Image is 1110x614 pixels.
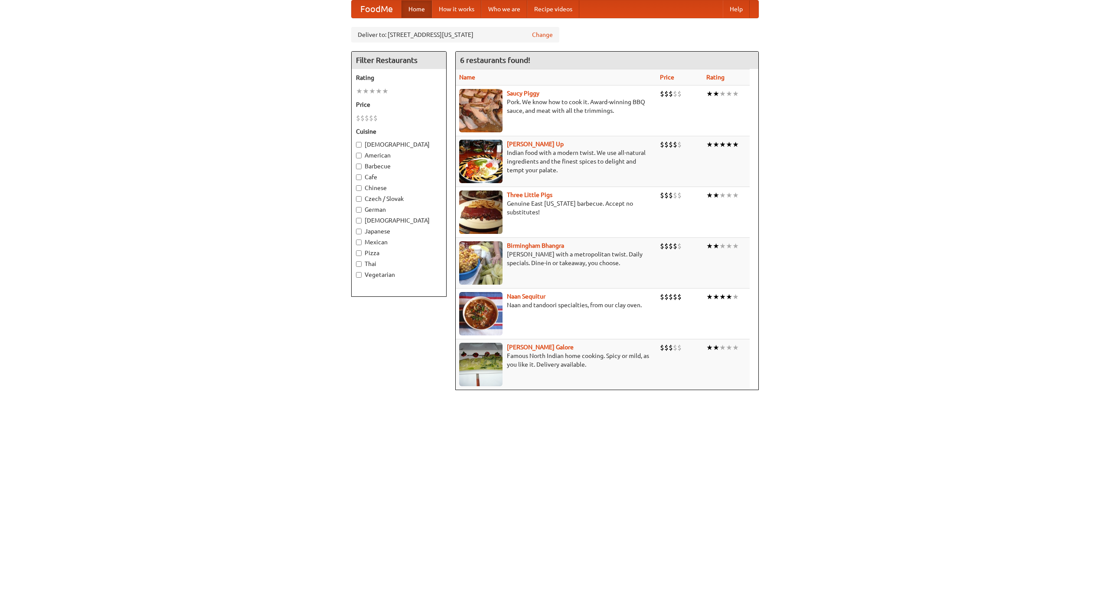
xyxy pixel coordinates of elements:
[664,190,669,200] li: $
[719,89,726,99] li: ★
[356,250,362,256] input: Pizza
[732,140,739,149] li: ★
[481,0,527,18] a: Who we are
[719,343,726,352] li: ★
[669,140,673,149] li: $
[369,86,375,96] li: ★
[732,241,739,251] li: ★
[660,74,674,81] a: Price
[732,343,739,352] li: ★
[459,250,653,267] p: [PERSON_NAME] with a metropolitan twist. Daily specials. Dine-in or takeaway, you choose.
[669,292,673,302] li: $
[356,127,442,136] h5: Cuisine
[726,292,732,302] li: ★
[713,292,719,302] li: ★
[507,242,564,249] a: Birmingham Bhangra
[507,344,574,351] b: [PERSON_NAME] Galore
[362,86,369,96] li: ★
[459,140,503,183] img: curryup.jpg
[459,98,653,115] p: Pork. We know how to cook it. Award-winning BBQ sauce, and meat with all the trimmings.
[660,343,664,352] li: $
[677,241,682,251] li: $
[356,229,362,234] input: Japanese
[356,238,442,246] label: Mexican
[507,293,545,300] a: Naan Sequitur
[732,292,739,302] li: ★
[352,52,446,69] h4: Filter Restaurants
[706,140,713,149] li: ★
[356,174,362,180] input: Cafe
[713,343,719,352] li: ★
[375,86,382,96] li: ★
[673,140,677,149] li: $
[356,194,442,203] label: Czech / Slovak
[726,343,732,352] li: ★
[459,199,653,217] p: Genuine East [US_STATE] barbecue. Accept no substitutes!
[356,86,362,96] li: ★
[726,140,732,149] li: ★
[673,190,677,200] li: $
[706,89,713,99] li: ★
[719,241,726,251] li: ★
[459,292,503,335] img: naansequitur.jpg
[356,207,362,213] input: German
[356,100,442,109] h5: Price
[673,241,677,251] li: $
[660,292,664,302] li: $
[459,74,475,81] a: Name
[664,343,669,352] li: $
[669,190,673,200] li: $
[356,164,362,169] input: Barbecue
[677,89,682,99] li: $
[402,0,432,18] a: Home
[713,190,719,200] li: ★
[459,190,503,234] img: littlepigs.jpg
[706,74,725,81] a: Rating
[719,140,726,149] li: ★
[719,190,726,200] li: ★
[356,185,362,191] input: Chinese
[356,270,442,279] label: Vegetarian
[664,89,669,99] li: $
[669,343,673,352] li: $
[664,241,669,251] li: $
[527,0,579,18] a: Recipe videos
[732,89,739,99] li: ★
[356,113,360,123] li: $
[507,141,564,148] a: [PERSON_NAME] Up
[369,113,373,123] li: $
[726,241,732,251] li: ★
[713,140,719,149] li: ★
[360,113,365,123] li: $
[726,190,732,200] li: ★
[356,205,442,214] label: German
[723,0,750,18] a: Help
[352,0,402,18] a: FoodMe
[732,190,739,200] li: ★
[356,151,442,160] label: American
[459,148,653,174] p: Indian food with a modern twist. We use all-natural ingredients and the finest spices to delight ...
[351,27,559,43] div: Deliver to: [STREET_ADDRESS][US_STATE]
[356,184,442,192] label: Chinese
[507,90,539,97] a: Saucy Piggy
[373,113,378,123] li: $
[356,196,362,202] input: Czech / Slovak
[660,89,664,99] li: $
[660,241,664,251] li: $
[677,140,682,149] li: $
[660,190,664,200] li: $
[673,89,677,99] li: $
[432,0,481,18] a: How it works
[356,227,442,236] label: Japanese
[669,89,673,99] li: $
[459,89,503,132] img: saucy.jpg
[706,241,713,251] li: ★
[356,73,442,82] h5: Rating
[706,292,713,302] li: ★
[664,140,669,149] li: $
[356,240,362,245] input: Mexican
[459,241,503,285] img: bhangra.jpg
